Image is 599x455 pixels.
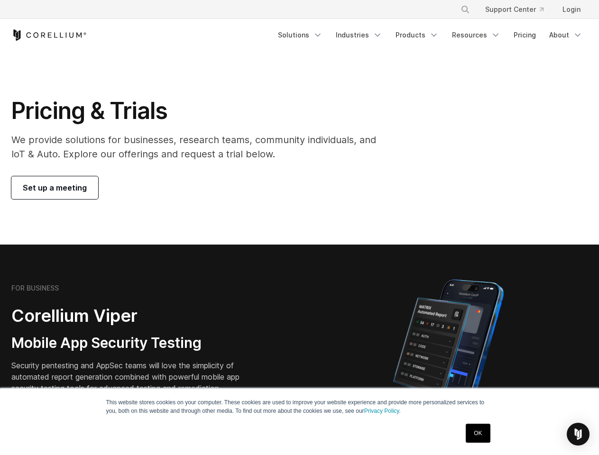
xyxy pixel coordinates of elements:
div: Navigation Menu [272,27,588,44]
img: Corellium MATRIX automated report on iPhone showing app vulnerability test results across securit... [377,275,520,441]
p: Security pentesting and AppSec teams will love the simplicity of automated report generation comb... [11,360,254,394]
p: We provide solutions for businesses, research teams, community individuals, and IoT & Auto. Explo... [11,133,389,161]
a: Privacy Policy. [364,408,401,414]
div: Open Intercom Messenger [567,423,590,446]
a: About [544,27,588,44]
span: Set up a meeting [23,182,87,193]
h3: Mobile App Security Testing [11,334,254,352]
a: Industries [330,27,388,44]
h2: Corellium Viper [11,305,254,327]
a: Pricing [508,27,542,44]
div: Navigation Menu [449,1,588,18]
a: Corellium Home [11,29,87,41]
a: Solutions [272,27,328,44]
a: OK [466,424,490,443]
a: Set up a meeting [11,176,98,199]
a: Resources [446,27,506,44]
a: Support Center [478,1,551,18]
a: Login [555,1,588,18]
h1: Pricing & Trials [11,97,389,125]
h6: FOR BUSINESS [11,284,59,292]
button: Search [457,1,474,18]
p: This website stores cookies on your computer. These cookies are used to improve your website expe... [106,398,493,415]
a: Products [390,27,444,44]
